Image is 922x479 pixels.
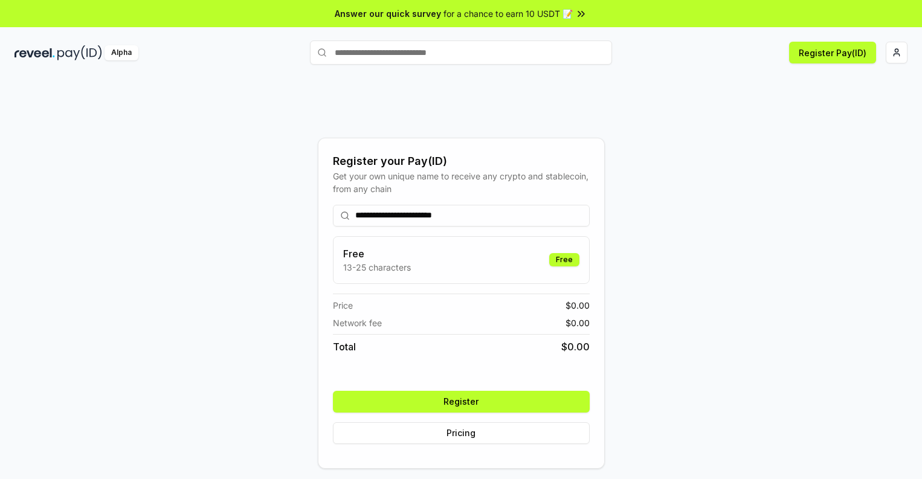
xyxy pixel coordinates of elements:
[343,261,411,274] p: 13-25 characters
[333,317,382,329] span: Network fee
[343,246,411,261] h3: Free
[333,153,590,170] div: Register your Pay(ID)
[561,339,590,354] span: $ 0.00
[105,45,138,60] div: Alpha
[566,317,590,329] span: $ 0.00
[443,7,573,20] span: for a chance to earn 10 USDT 📝
[333,299,353,312] span: Price
[549,253,579,266] div: Free
[333,170,590,195] div: Get your own unique name to receive any crypto and stablecoin, from any chain
[333,422,590,444] button: Pricing
[333,339,356,354] span: Total
[57,45,102,60] img: pay_id
[566,299,590,312] span: $ 0.00
[333,391,590,413] button: Register
[789,42,876,63] button: Register Pay(ID)
[15,45,55,60] img: reveel_dark
[335,7,441,20] span: Answer our quick survey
